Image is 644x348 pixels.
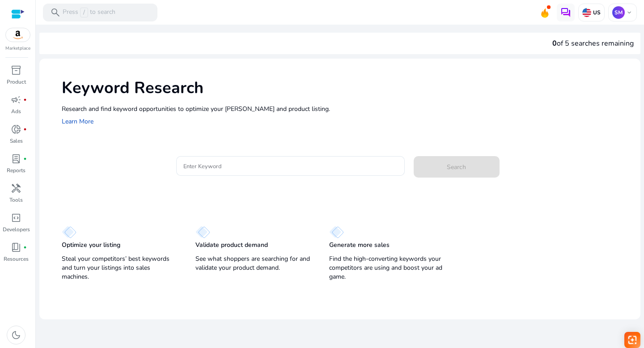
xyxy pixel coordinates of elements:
[23,157,27,161] span: fiber_manual_record
[11,242,21,253] span: book_4
[552,38,557,48] span: 0
[4,255,29,263] p: Resources
[11,107,21,115] p: Ads
[11,94,21,105] span: campaign
[11,65,21,76] span: inventory_2
[329,241,390,250] p: Generate more sales
[62,226,76,238] img: diamond.svg
[612,6,625,19] p: SM
[11,153,21,164] span: lab_profile
[63,8,115,17] p: Press to search
[11,124,21,135] span: donut_small
[195,255,311,272] p: See what shoppers are searching for and validate your product demand.
[23,98,27,102] span: fiber_manual_record
[23,246,27,249] span: fiber_manual_record
[62,117,93,126] a: Learn More
[7,78,26,86] p: Product
[80,8,88,17] span: /
[626,9,633,16] span: keyboard_arrow_down
[50,7,61,18] span: search
[62,104,631,114] p: Research and find keyword opportunities to optimize your [PERSON_NAME] and product listing.
[329,255,445,281] p: Find the high-converting keywords your competitors are using and boost your ad game.
[582,8,591,17] img: us.svg
[62,78,631,98] h1: Keyword Research
[11,212,21,223] span: code_blocks
[6,28,30,42] img: amazon.svg
[62,255,178,281] p: Steal your competitors’ best keywords and turn your listings into sales machines.
[23,127,27,131] span: fiber_manual_record
[62,241,120,250] p: Optimize your listing
[195,226,210,238] img: diamond.svg
[7,166,25,174] p: Reports
[3,225,30,233] p: Developers
[591,9,601,16] p: US
[10,137,23,145] p: Sales
[11,330,21,340] span: dark_mode
[5,45,30,52] p: Marketplace
[552,38,634,49] div: of 5 searches remaining
[195,241,268,250] p: Validate product demand
[9,196,23,204] p: Tools
[329,226,344,238] img: diamond.svg
[11,183,21,194] span: handyman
